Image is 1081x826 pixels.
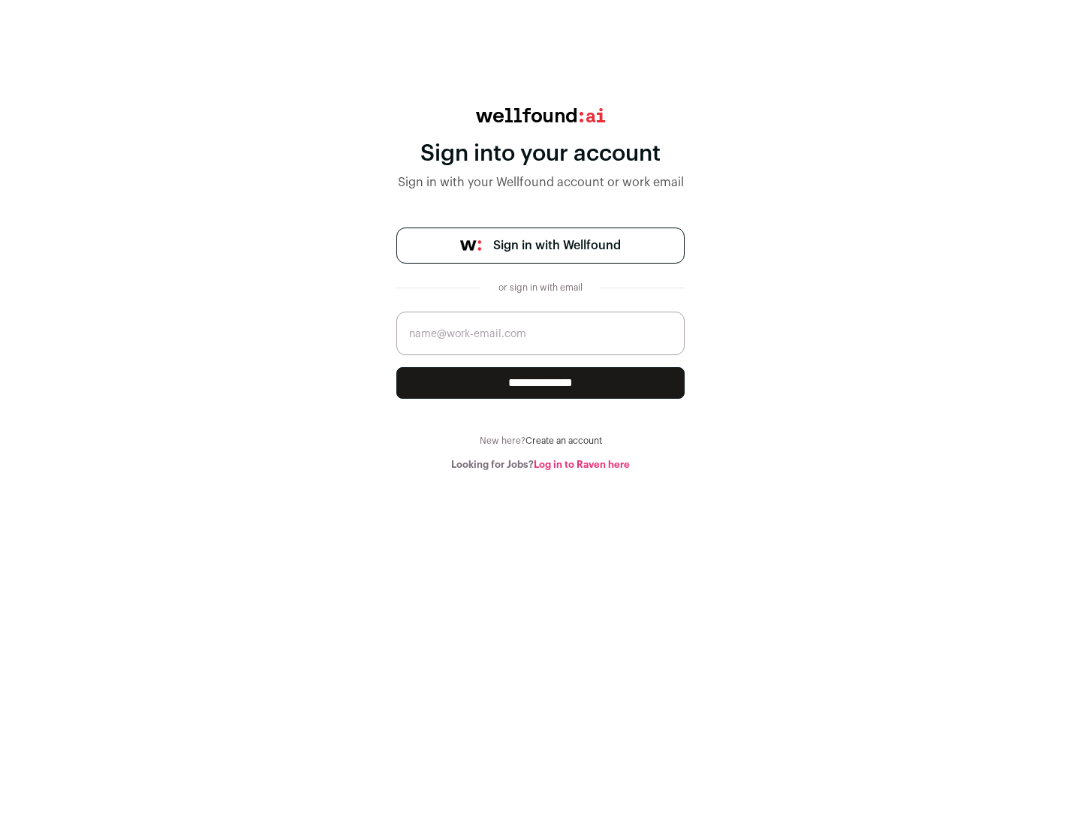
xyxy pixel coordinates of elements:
[534,460,630,469] a: Log in to Raven here
[476,108,605,122] img: wellfound:ai
[525,436,602,445] a: Create an account
[396,140,685,167] div: Sign into your account
[460,240,481,251] img: wellfound-symbol-flush-black-fb3c872781a75f747ccb3a119075da62bfe97bd399995f84a933054e44a575c4.png
[493,237,621,255] span: Sign in with Wellfound
[396,459,685,471] div: Looking for Jobs?
[396,173,685,191] div: Sign in with your Wellfound account or work email
[396,228,685,264] a: Sign in with Wellfound
[396,312,685,355] input: name@work-email.com
[396,435,685,447] div: New here?
[492,282,589,294] div: or sign in with email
